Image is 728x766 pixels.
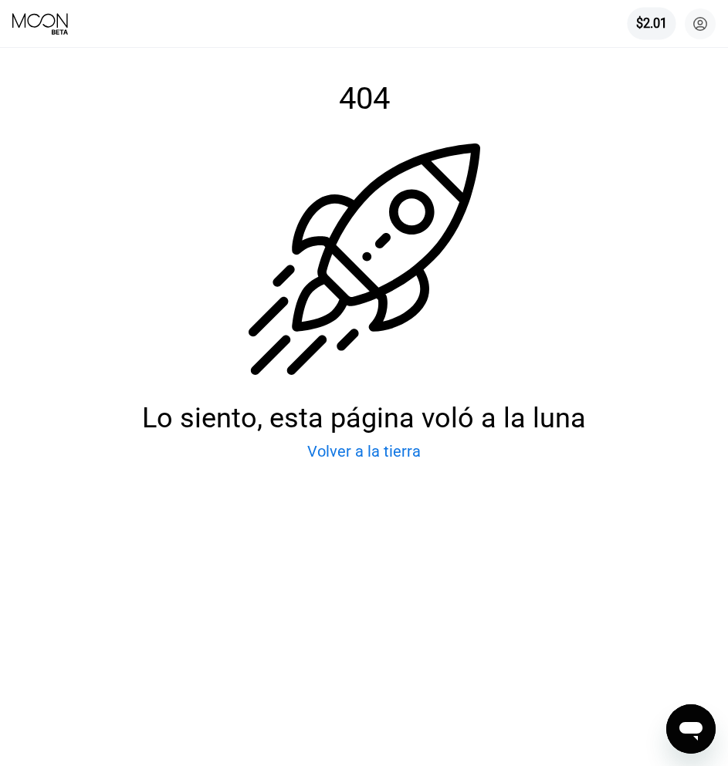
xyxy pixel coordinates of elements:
[307,442,421,461] div: Volver a la tierra
[339,80,390,116] div: 404
[636,16,668,31] div: $2.01
[142,402,586,434] div: Lo siento, esta página voló a la luna
[627,8,676,40] div: $2.01
[666,704,716,754] iframe: Botón para iniciar la ventana de mensajería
